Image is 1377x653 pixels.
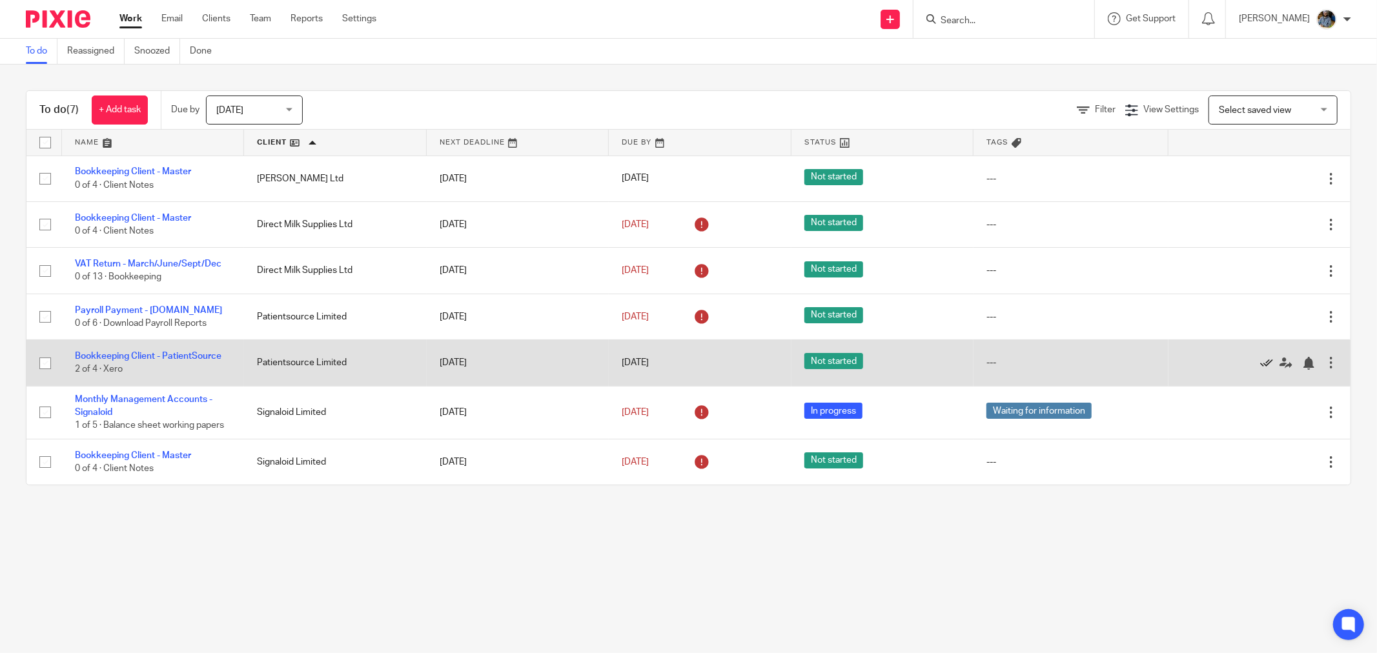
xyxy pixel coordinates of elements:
[986,264,1155,277] div: ---
[427,248,609,294] td: [DATE]
[250,12,271,25] a: Team
[190,39,221,64] a: Done
[804,261,863,277] span: Not started
[75,395,212,417] a: Monthly Management Accounts - Signaloid
[75,214,191,223] a: Bookkeeping Client - Master
[75,464,154,473] span: 0 of 4 · Client Notes
[75,273,161,282] span: 0 of 13 · Bookkeeping
[244,156,426,201] td: [PERSON_NAME] Ltd
[804,452,863,468] span: Not started
[75,259,221,268] a: VAT Return - March/June/Sept/Dec
[75,306,222,315] a: Payroll Payment - [DOMAIN_NAME]
[427,439,609,485] td: [DATE]
[622,408,649,417] span: [DATE]
[427,294,609,339] td: [DATE]
[66,105,79,115] span: (7)
[244,248,426,294] td: Direct Milk Supplies Ltd
[622,266,649,275] span: [DATE]
[244,294,426,339] td: Patientsource Limited
[134,39,180,64] a: Snoozed
[427,340,609,386] td: [DATE]
[291,12,323,25] a: Reports
[939,15,1056,27] input: Search
[244,201,426,247] td: Direct Milk Supplies Ltd
[75,421,224,430] span: 1 of 5 · Balance sheet working papers
[75,319,207,328] span: 0 of 6 · Download Payroll Reports
[986,172,1155,185] div: ---
[26,39,57,64] a: To do
[39,103,79,117] h1: To do
[1143,105,1199,114] span: View Settings
[804,169,863,185] span: Not started
[622,457,649,467] span: [DATE]
[92,95,148,125] a: + Add task
[804,353,863,369] span: Not started
[986,456,1155,468] div: ---
[427,201,609,247] td: [DATE]
[202,12,230,25] a: Clients
[171,103,199,116] p: Due by
[986,218,1155,231] div: ---
[986,403,1092,419] span: Waiting for information
[244,439,426,485] td: Signaloid Limited
[75,451,191,460] a: Bookkeeping Client - Master
[75,365,123,374] span: 2 of 4 · Xero
[75,181,154,190] span: 0 of 4 · Client Notes
[1219,106,1291,115] span: Select saved view
[622,220,649,229] span: [DATE]
[119,12,142,25] a: Work
[216,106,243,115] span: [DATE]
[986,310,1155,323] div: ---
[75,352,221,361] a: Bookkeeping Client - PatientSource
[75,167,191,176] a: Bookkeeping Client - Master
[1095,105,1116,114] span: Filter
[622,358,649,367] span: [DATE]
[804,215,863,231] span: Not started
[1260,356,1280,369] a: Mark as done
[427,386,609,439] td: [DATE]
[1316,9,1337,30] img: Jaskaran%20Singh.jpeg
[75,226,154,236] span: 0 of 4 · Client Notes
[244,340,426,386] td: Patientsource Limited
[804,307,863,323] span: Not started
[1126,14,1176,23] span: Get Support
[622,312,649,321] span: [DATE]
[26,10,90,28] img: Pixie
[67,39,125,64] a: Reassigned
[804,403,862,419] span: In progress
[622,174,649,183] span: [DATE]
[342,12,376,25] a: Settings
[1239,12,1310,25] p: [PERSON_NAME]
[986,139,1008,146] span: Tags
[161,12,183,25] a: Email
[986,356,1155,369] div: ---
[244,386,426,439] td: Signaloid Limited
[427,156,609,201] td: [DATE]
